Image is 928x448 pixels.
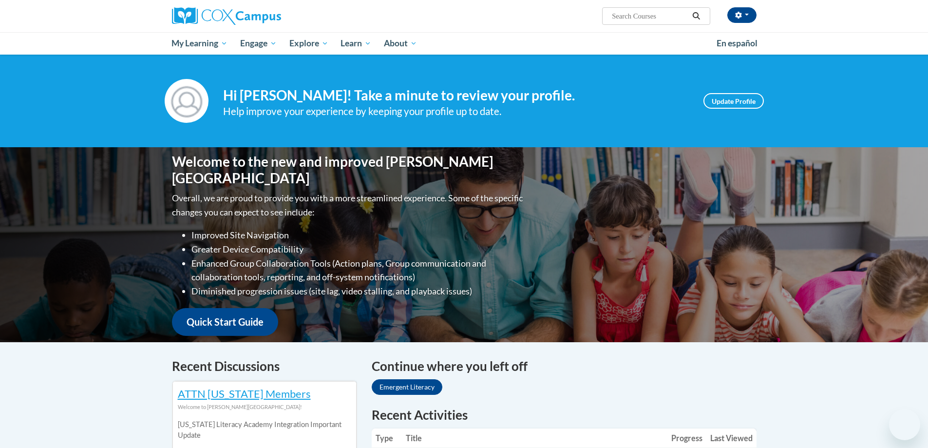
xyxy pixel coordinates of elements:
[172,308,278,336] a: Quick Start Guide
[223,87,689,104] h4: Hi [PERSON_NAME]! Take a minute to review your profile.
[240,38,277,49] span: Engage
[178,402,351,412] div: Welcome to [PERSON_NAME][GEOGRAPHIC_DATA]!
[384,38,417,49] span: About
[710,33,764,54] a: En español
[889,409,920,440] iframe: Button to launch messaging window
[191,228,525,242] li: Improved Site Navigation
[178,387,311,400] a: ATTN [US_STATE] Members
[191,256,525,285] li: Enhanced Group Collaboration Tools (Action plans, Group communication and collaboration tools, re...
[334,32,378,55] a: Learn
[223,103,689,119] div: Help improve your experience by keeping your profile up to date.
[172,154,525,186] h1: Welcome to the new and improved [PERSON_NAME][GEOGRAPHIC_DATA]
[172,7,281,25] img: Cox Campus
[703,93,764,109] a: Update Profile
[172,7,357,25] a: Cox Campus
[165,79,208,123] img: Profile Image
[191,242,525,256] li: Greater Device Compatibility
[191,284,525,298] li: Diminished progression issues (site lag, video stalling, and playback issues)
[372,379,442,395] a: Emergent Literacy
[378,32,423,55] a: About
[689,10,703,22] button: Search
[372,357,757,376] h4: Continue where you left off
[667,429,706,448] th: Progress
[402,429,667,448] th: Title
[611,10,689,22] input: Search Courses
[234,32,283,55] a: Engage
[172,357,357,376] h4: Recent Discussions
[372,429,402,448] th: Type
[289,38,328,49] span: Explore
[706,429,757,448] th: Last Viewed
[341,38,371,49] span: Learn
[178,419,351,441] p: [US_STATE] Literacy Academy Integration Important Update
[166,32,234,55] a: My Learning
[727,7,757,23] button: Account Settings
[172,191,525,219] p: Overall, we are proud to provide you with a more streamlined experience. Some of the specific cha...
[372,406,757,424] h1: Recent Activities
[157,32,771,55] div: Main menu
[717,38,758,48] span: En español
[171,38,227,49] span: My Learning
[283,32,335,55] a: Explore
